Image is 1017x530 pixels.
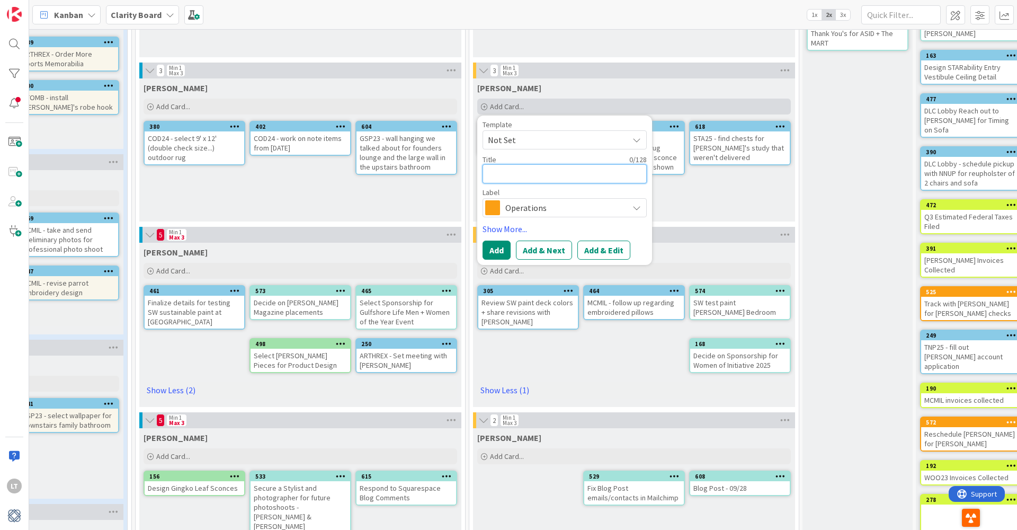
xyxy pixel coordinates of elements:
span: Lisa K. [144,247,208,258]
input: Quick Filter... [861,5,941,24]
span: Support [22,2,48,14]
div: Decide on Sponsorship for Women of Initiative 2025 [690,349,790,372]
span: Add Card... [156,102,190,111]
div: 465 [356,286,456,296]
div: 247 [19,267,118,276]
div: 139 [23,39,118,46]
a: 461Finalize details for testing SW sustainable paint at [GEOGRAPHIC_DATA] [144,285,245,330]
a: Show Less (2) [144,382,457,399]
div: 168Decide on Sponsorship for Women of Initiative 2025 [690,339,790,372]
div: 618 [690,122,790,131]
a: 464MCMIL - follow up regarding embroidered pillows [583,285,685,320]
div: 250 [361,340,456,348]
div: 156 [149,473,244,480]
div: 465Select Sponsorship for Gulfshore Life Men + Women of the Year Event [356,286,456,329]
span: Kanban [54,8,83,21]
div: 241 [23,400,118,408]
div: 461 [145,286,244,296]
div: Max 3 [169,420,184,426]
div: 200 [23,82,118,90]
div: Review SW paint deck colors + share revisions with [PERSON_NAME] [478,296,578,329]
div: Min 1 [169,65,182,70]
div: Thank You's for ASID + The MART [808,17,907,50]
div: 464MCMIL - follow up regarding embroidered pillows [584,286,684,319]
div: 615 [356,472,456,481]
span: 1x [807,10,822,20]
span: 3 [490,64,498,77]
a: 615Respond to Squarespace Blog Comments [355,471,457,506]
div: COD24 - select 9' x 12' (double check size...) outdoor rug [145,131,244,164]
a: 305Review SW paint deck colors + share revisions with [PERSON_NAME] [477,285,579,330]
span: 5 [156,228,165,241]
div: 604 [361,123,456,130]
div: 569 [19,214,118,223]
div: 573 [251,286,350,296]
div: Max 3 [169,235,184,240]
div: 615Respond to Squarespace Blog Comments [356,472,456,505]
div: 574 [695,287,790,295]
div: Design Gingko Leaf Sconces [145,481,244,495]
a: 250ARTHREX - Set meeting with [PERSON_NAME] [355,338,457,373]
span: 3 [156,64,165,77]
div: ARTHREX - Set meeting with [PERSON_NAME] [356,349,456,372]
a: 156Design Gingko Leaf Sconces [144,471,245,496]
div: 604 [356,122,456,131]
span: Add Card... [156,266,190,276]
a: Show Less (1) [477,382,791,399]
div: MCMIL - revise parrot embroidery design [19,276,118,299]
span: Add Card... [490,266,524,276]
div: 305 [478,286,578,296]
div: COD24 - work on note items from [DATE] [251,131,350,155]
div: 156 [145,472,244,481]
button: Add [483,241,511,260]
span: 2 [490,414,498,427]
span: 3x [836,10,850,20]
div: 529Fix Blog Post emails/contacts in Mailchimp [584,472,684,505]
div: 498Select [PERSON_NAME] Pieces for Product Design [251,339,350,372]
img: avatar [7,508,22,523]
div: 139 [19,38,118,47]
span: 2x [822,10,836,20]
a: 465Select Sponsorship for Gulfshore Life Men + Women of the Year Event [355,285,457,330]
span: Operations [505,200,623,215]
span: Hannah [144,432,208,443]
span: Lisa T. [144,83,208,93]
button: Add & Next [516,241,572,260]
a: 498Select [PERSON_NAME] Pieces for Product Design [249,338,351,373]
div: 569MCMIL - take and send preliminary photos for professional photo shoot [19,214,118,256]
div: 574SW test paint [PERSON_NAME] Bedroom [690,286,790,319]
span: Add Card... [490,452,524,461]
a: 247MCMIL - revise parrot embroidery design [17,266,119,301]
div: 604GSP23 - wall hanging we talked about for founders lounge and the large wall in the upstairs ba... [356,122,456,174]
span: 5 [156,414,165,427]
div: 608Blog Post - 09/28 [690,472,790,495]
div: 574 [690,286,790,296]
div: STOMB - install [PERSON_NAME]'s robe hook [19,91,118,114]
div: Max 3 [503,420,516,426]
div: 529 [584,472,684,481]
a: 573Decide on [PERSON_NAME] Magazine placements [249,285,351,320]
div: Select [PERSON_NAME] Pieces for Product Design [251,349,350,372]
div: Min 1 [169,229,182,235]
div: 305Review SW paint deck colors + share revisions with [PERSON_NAME] [478,286,578,329]
a: 139ARTHREX - Order More Sports Memorabilia [17,37,119,72]
div: 615 [361,473,456,480]
div: 618STA25 - find chests for [PERSON_NAME]'s study that weren't delivered [690,122,790,164]
div: 402COD24 - work on note items from [DATE] [251,122,350,155]
a: 574SW test paint [PERSON_NAME] Bedroom [689,285,791,320]
div: MCMIL - follow up regarding embroidered pillows [584,296,684,319]
div: SW test paint [PERSON_NAME] Bedroom [690,296,790,319]
span: Not Set [488,133,620,147]
a: 380COD24 - select 9' x 12' (double check size...) outdoor rug [144,121,245,165]
div: 241GSP23 - select wallpaper for downstairs family bathroom [19,399,118,432]
a: 402COD24 - work on note items from [DATE] [249,121,351,156]
div: 247 [23,268,118,275]
div: 573 [255,287,350,295]
a: 608Blog Post - 09/28 [689,471,791,496]
div: 380 [145,122,244,131]
a: Show More... [483,223,647,235]
span: Label [483,189,499,196]
span: Hannah [477,432,541,443]
div: LT [7,479,22,493]
div: 241 [19,399,118,409]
